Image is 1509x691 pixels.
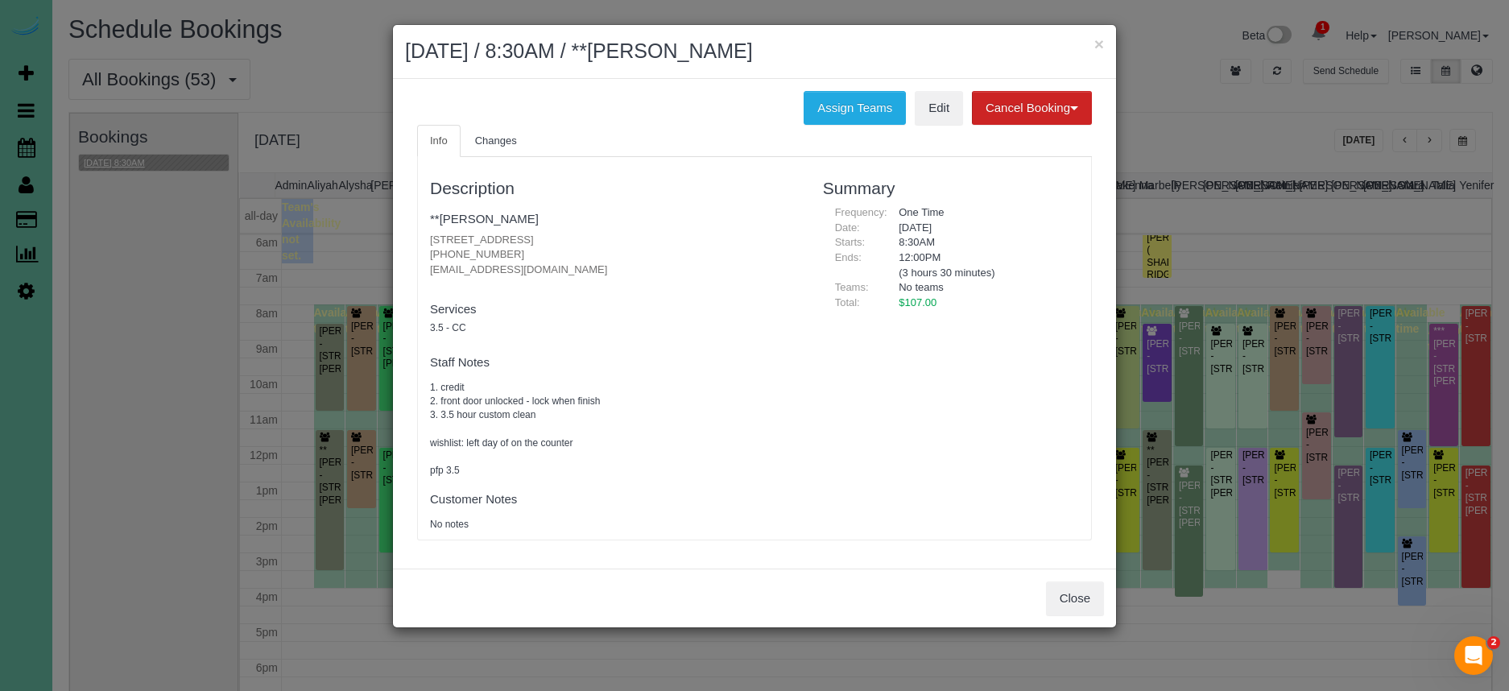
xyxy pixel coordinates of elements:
[430,212,539,226] a: **[PERSON_NAME]
[430,303,799,317] h4: Services
[899,281,944,293] span: No teams
[430,179,799,197] h3: Description
[1487,636,1500,649] span: 2
[430,356,799,370] h4: Staff Notes
[462,125,530,158] a: Changes
[430,381,799,478] pre: 1. credit 2. front door unlocked - lock when finish 3. 3.5 hour custom clean wishlist: left day o...
[835,281,869,293] span: Teams:
[835,206,887,218] span: Frequency:
[972,91,1092,125] button: Cancel Booking
[430,134,448,147] span: Info
[417,125,461,158] a: Info
[887,250,1079,280] div: 12:00PM (3 hours 30 minutes)
[1094,35,1104,52] button: ×
[835,221,860,234] span: Date:
[475,134,517,147] span: Changes
[804,91,906,125] button: Assign Teams
[887,221,1079,236] div: [DATE]
[887,205,1079,221] div: One Time
[835,251,862,263] span: Ends:
[899,296,936,308] span: $107.00
[430,518,799,532] pre: No notes
[887,235,1079,250] div: 8:30AM
[823,179,1079,197] h3: Summary
[915,91,963,125] a: Edit
[430,493,799,507] h4: Customer Notes
[430,233,799,278] p: [STREET_ADDRESS] [PHONE_NUMBER] [EMAIL_ADDRESS][DOMAIN_NAME]
[835,236,866,248] span: Starts:
[405,37,1104,66] h2: [DATE] / 8:30AM / **[PERSON_NAME]
[430,323,799,333] h5: 3.5 - CC
[835,296,860,308] span: Total:
[1046,581,1104,615] button: Close
[1454,636,1493,675] iframe: Intercom live chat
